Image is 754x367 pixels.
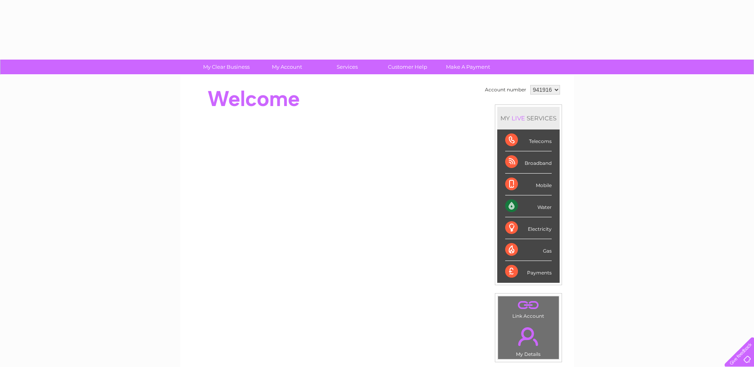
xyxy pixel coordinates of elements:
[375,60,440,74] a: Customer Help
[483,83,528,97] td: Account number
[505,239,552,261] div: Gas
[505,217,552,239] div: Electricity
[510,114,527,122] div: LIVE
[497,107,560,129] div: MY SERVICES
[254,60,320,74] a: My Account
[498,321,559,359] td: My Details
[194,60,259,74] a: My Clear Business
[505,195,552,217] div: Water
[498,296,559,321] td: Link Account
[505,174,552,195] div: Mobile
[500,298,557,312] a: .
[505,151,552,173] div: Broadband
[505,261,552,282] div: Payments
[500,323,557,350] a: .
[505,129,552,151] div: Telecoms
[435,60,501,74] a: Make A Payment
[314,60,380,74] a: Services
